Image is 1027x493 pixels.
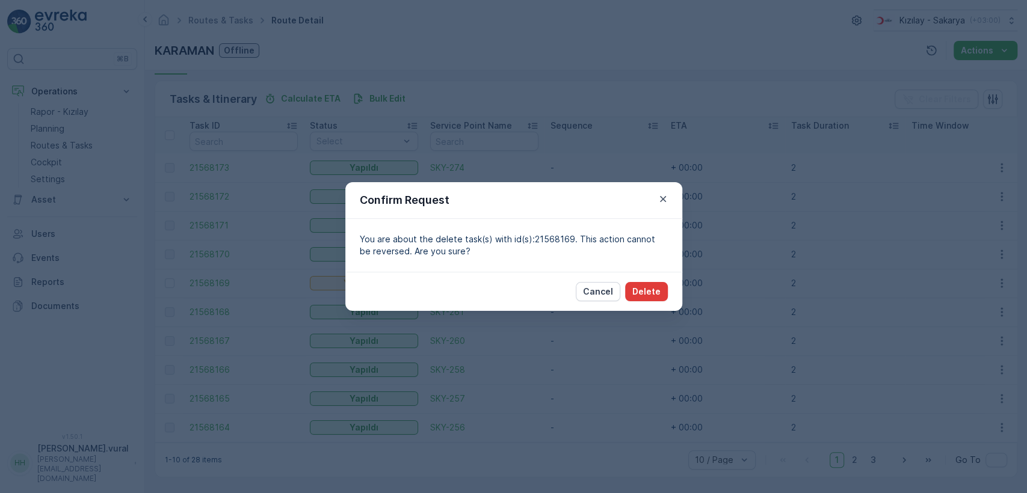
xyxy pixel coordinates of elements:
[360,192,449,209] p: Confirm Request
[360,233,668,257] p: You are about the delete task(s) with id(s):21568169. This action cannot be reversed. Are you sure?
[576,282,620,301] button: Cancel
[632,286,661,298] p: Delete
[625,282,668,301] button: Delete
[583,286,613,298] p: Cancel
